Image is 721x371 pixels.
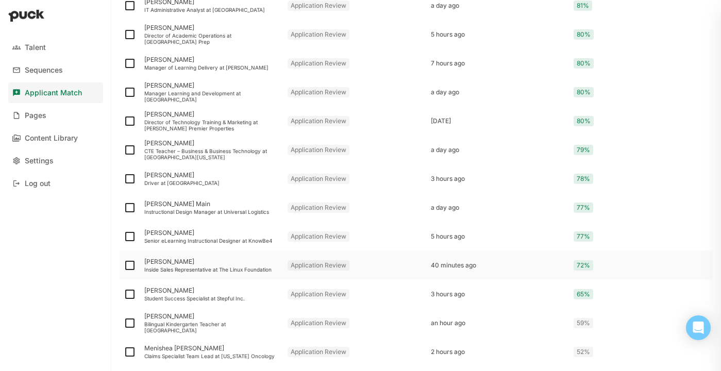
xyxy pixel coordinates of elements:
div: 81% [574,1,592,11]
div: Application Review [288,203,349,213]
div: Settings [25,157,54,165]
div: Application Review [288,87,349,97]
div: Applicant Match [25,89,82,97]
div: Application Review [288,145,349,155]
div: Application Review [288,29,349,40]
div: Application Review [288,318,349,328]
div: [PERSON_NAME] [144,82,279,89]
div: [PERSON_NAME] [144,287,279,294]
div: Claims Specialist Team Lead at [US_STATE] Oncology [144,353,279,359]
div: 3 hours ago [431,291,566,298]
div: Manager Learning and Development at [GEOGRAPHIC_DATA] [144,90,279,103]
div: IT Administrative Analyst at [GEOGRAPHIC_DATA] [144,7,279,13]
div: 78% [574,174,593,184]
div: 5 hours ago [431,233,566,240]
div: 2 hours ago [431,348,566,356]
div: 79% [574,145,593,155]
div: Senior eLearning Instructional Designer at KnowBe4 [144,238,279,244]
div: 80% [574,87,594,97]
div: Menishea [PERSON_NAME] [144,345,279,352]
div: 80% [574,29,594,40]
div: [PERSON_NAME] [144,258,279,265]
div: Pages [25,111,46,120]
div: [DATE] [431,117,566,125]
div: Director of Academic Operations at [GEOGRAPHIC_DATA] Prep [144,32,279,45]
div: Open Intercom Messenger [686,315,711,340]
div: 40 minutes ago [431,262,566,269]
div: 80% [574,58,594,69]
div: a day ago [431,2,566,9]
div: 52% [574,347,593,357]
div: Application Review [288,289,349,299]
div: Instructional Design Manager at Universal Logistics [144,209,279,215]
div: [PERSON_NAME] [144,111,279,118]
div: 80% [574,116,594,126]
div: 59% [574,318,593,328]
div: Application Review [288,58,349,69]
div: 7 hours ago [431,60,566,67]
div: Application Review [288,174,349,184]
div: 3 hours ago [431,175,566,182]
div: 72% [574,260,593,271]
div: Application Review [288,260,349,271]
div: Application Review [288,231,349,242]
div: Student Success Specialist at Stepful Inc. [144,295,279,301]
div: Log out [25,179,51,188]
div: an hour ago [431,319,566,327]
div: [PERSON_NAME] [144,24,279,31]
div: a day ago [431,89,566,96]
div: 65% [574,289,593,299]
div: Inside Sales Representative at The Linux Foundation [144,266,279,273]
a: Pages [8,105,103,126]
a: Applicant Match [8,82,103,103]
div: Driver at [GEOGRAPHIC_DATA] [144,180,279,186]
div: Application Review [288,347,349,357]
div: 77% [574,203,593,213]
div: a day ago [431,146,566,154]
div: [PERSON_NAME] [144,313,279,320]
div: [PERSON_NAME] [144,172,279,179]
div: 5 hours ago [431,31,566,38]
div: Director of Technology Training & Marketing at [PERSON_NAME] Premier Properties [144,119,279,131]
div: [PERSON_NAME] [144,56,279,63]
div: [PERSON_NAME] [144,140,279,147]
div: Application Review [288,116,349,126]
div: CTE Teacher – Business & Business Technology at [GEOGRAPHIC_DATA][US_STATE] [144,148,279,160]
div: Manager of Learning Delivery at [PERSON_NAME] [144,64,279,71]
div: a day ago [431,204,566,211]
a: Talent [8,37,103,58]
a: Settings [8,150,103,171]
div: Bilingual Kindergarten Teacher at [GEOGRAPHIC_DATA] [144,321,279,333]
div: Application Review [288,1,349,11]
div: Sequences [25,66,63,75]
div: [PERSON_NAME] Main [144,200,279,208]
a: Sequences [8,60,103,80]
a: Content Library [8,128,103,148]
div: 77% [574,231,593,242]
div: Content Library [25,134,78,143]
div: [PERSON_NAME] [144,229,279,237]
div: Talent [25,43,46,52]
